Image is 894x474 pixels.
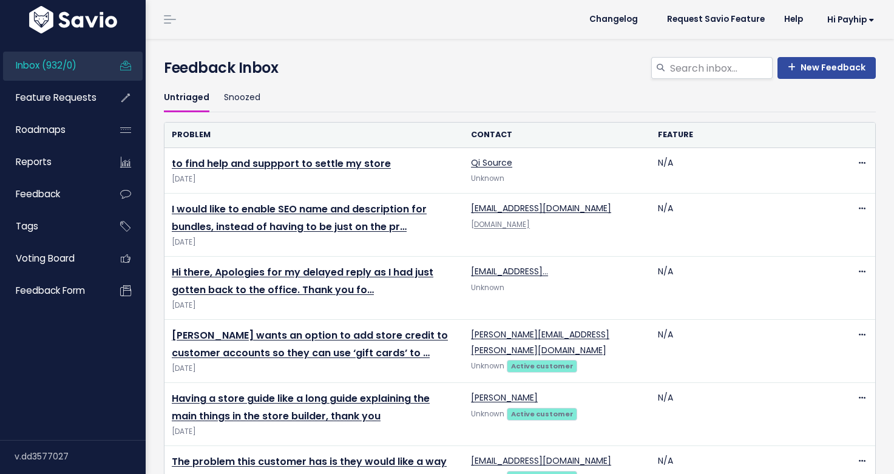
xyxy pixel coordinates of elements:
[827,15,875,24] span: Hi Payhip
[651,148,838,194] td: N/A
[172,328,448,360] a: [PERSON_NAME] wants an option to add store credit to customer accounts so they can use ‘gift card...
[16,123,66,136] span: Roadmaps
[16,91,97,104] span: Feature Requests
[15,441,146,472] div: v.dd3577027
[3,84,101,112] a: Feature Requests
[651,383,838,446] td: N/A
[471,455,611,467] a: [EMAIL_ADDRESS][DOMAIN_NAME]
[464,123,651,147] th: Contact
[471,265,548,277] a: [EMAIL_ADDRESS]…
[16,59,76,72] span: Inbox (932/0)
[651,123,838,147] th: Feature
[164,84,209,112] a: Untriaged
[3,52,101,80] a: Inbox (932/0)
[172,173,456,186] span: [DATE]
[471,361,504,371] span: Unknown
[651,320,838,383] td: N/A
[172,299,456,312] span: [DATE]
[777,57,876,79] a: New Feedback
[16,220,38,232] span: Tags
[3,180,101,208] a: Feedback
[16,188,60,200] span: Feedback
[3,212,101,240] a: Tags
[164,84,876,112] ul: Filter feature requests
[471,328,609,356] a: [PERSON_NAME][EMAIL_ADDRESS][PERSON_NAME][DOMAIN_NAME]
[172,202,427,234] a: I would like to enable SEO name and description for bundles, instead of having to be just on the pr…
[651,257,838,320] td: N/A
[471,409,504,419] span: Unknown
[164,57,876,79] h4: Feedback Inbox
[471,174,504,183] span: Unknown
[3,148,101,176] a: Reports
[26,6,120,33] img: logo-white.9d6f32f41409.svg
[3,245,101,273] a: Voting Board
[172,236,456,249] span: [DATE]
[3,277,101,305] a: Feedback form
[471,157,512,169] a: Qi Source
[16,155,52,168] span: Reports
[172,391,430,423] a: Having a store guide like a long guide explaining the main things in the store builder, thank you
[471,220,530,229] a: [DOMAIN_NAME]
[224,84,260,112] a: Snoozed
[172,362,456,375] span: [DATE]
[471,283,504,293] span: Unknown
[172,157,391,171] a: to find help and suppport to settle my store
[16,284,85,297] span: Feedback form
[3,116,101,144] a: Roadmaps
[511,361,574,371] strong: Active customer
[172,425,456,438] span: [DATE]
[16,252,75,265] span: Voting Board
[651,194,838,257] td: N/A
[774,10,813,29] a: Help
[507,407,577,419] a: Active customer
[507,359,577,371] a: Active customer
[669,57,773,79] input: Search inbox...
[511,409,574,419] strong: Active customer
[657,10,774,29] a: Request Savio Feature
[471,391,538,404] a: [PERSON_NAME]
[471,202,611,214] a: [EMAIL_ADDRESS][DOMAIN_NAME]
[164,123,464,147] th: Problem
[589,15,638,24] span: Changelog
[813,10,884,29] a: Hi Payhip
[172,265,433,297] a: Hi there, Apologies for my delayed reply as I had just gotten back to the office. Thank you fo…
